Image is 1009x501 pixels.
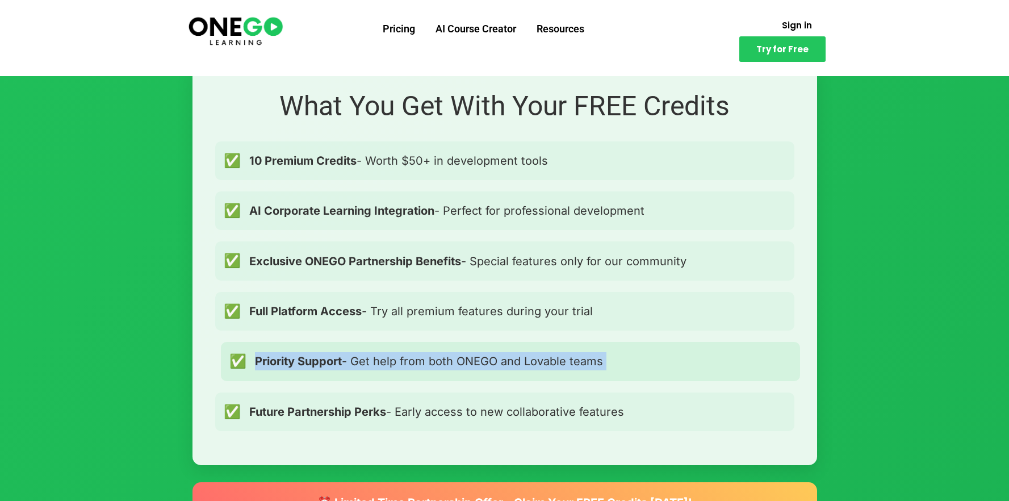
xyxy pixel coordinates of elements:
[249,204,434,218] strong: AI Corporate Learning Integration
[739,36,826,62] a: Try for Free
[249,302,593,320] span: - Try all premium features during your trial
[249,405,386,419] strong: Future Partnership Perks
[255,354,342,368] strong: Priority Support
[249,403,624,421] span: - Early access to new collaborative features
[224,401,241,423] span: ✅
[249,252,686,270] span: - Special features only for our community
[768,14,826,36] a: Sign in
[224,300,241,322] span: ✅
[224,150,241,172] span: ✅
[249,152,548,170] span: - Worth $50+ in development tools
[255,352,603,370] span: - Get help from both ONEGO and Lovable teams
[425,14,526,44] a: AI Course Creator
[372,14,425,44] a: Pricing
[782,21,812,30] span: Sign in
[249,154,357,168] strong: 10 Premium Credits
[215,89,794,124] h2: What You Get With Your FREE Credits
[224,250,241,272] span: ✅
[249,304,362,318] strong: Full Platform Access
[756,45,809,53] span: Try for Free
[249,202,644,220] span: - Perfect for professional development
[249,254,461,268] strong: Exclusive ONEGO Partnership Benefits
[224,200,241,222] span: ✅
[526,14,594,44] a: Resources
[229,350,246,372] span: ✅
